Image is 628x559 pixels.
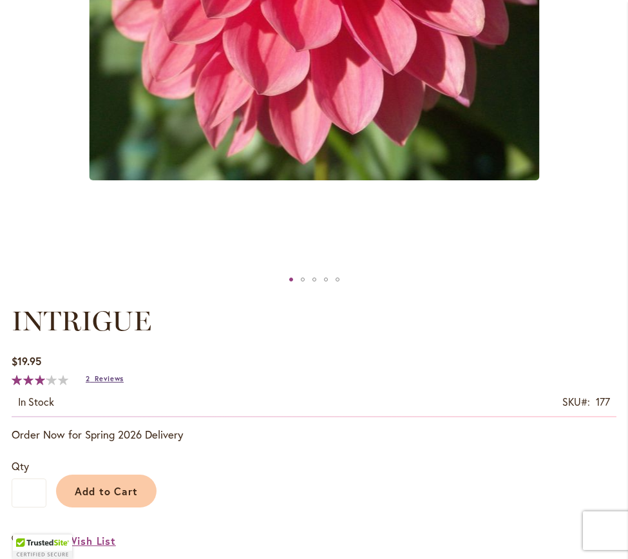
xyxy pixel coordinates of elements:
span: 2 [86,374,90,383]
span: Qty [12,459,29,473]
div: INTRIGUE [309,270,320,289]
span: INTRIGUE [12,305,151,337]
p: Order Now for Spring 2026 Delivery [12,427,616,442]
strong: SKU [562,395,590,408]
span: In stock [18,395,54,408]
div: 63% [12,375,68,385]
span: Reviews [95,374,124,383]
span: Add to Cart [75,484,138,498]
span: $19.95 [12,354,41,368]
div: INTRIGUE [297,270,309,289]
div: 177 [596,395,610,410]
div: INTRIGUE [332,270,343,289]
span: Add to Wish List [28,533,116,548]
a: 2 Reviews [86,374,124,383]
iframe: Launch Accessibility Center [10,513,46,549]
div: INTRIGUE [285,270,297,289]
button: Add to Cart [56,475,157,507]
div: Availability [18,395,54,410]
div: INTRIGUE [320,270,332,289]
a: Add to Wish List [12,533,116,548]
